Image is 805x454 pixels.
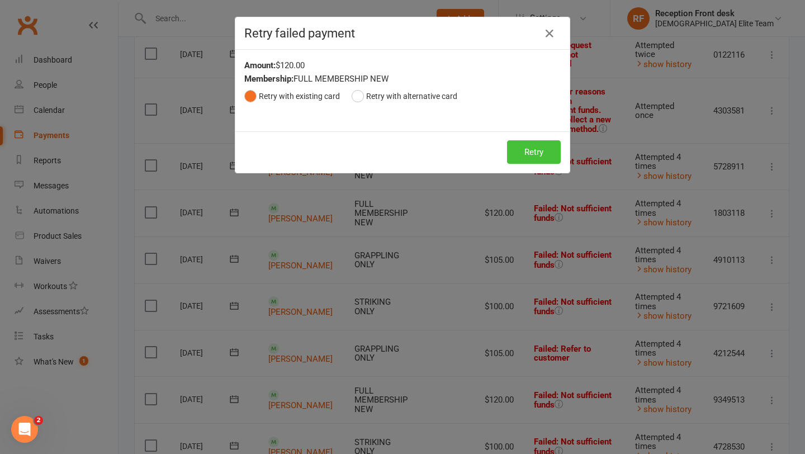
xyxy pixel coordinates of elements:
h4: Retry failed payment [244,26,561,40]
span: 2 [34,416,43,425]
strong: Membership: [244,74,293,84]
button: Retry [507,140,561,164]
iframe: Intercom live chat [11,416,38,443]
button: Retry with alternative card [352,86,457,107]
div: $120.00 [244,59,561,72]
button: Retry with existing card [244,86,340,107]
button: Close [541,25,558,42]
div: FULL MEMBERSHIP NEW [244,72,561,86]
strong: Amount: [244,60,276,70]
